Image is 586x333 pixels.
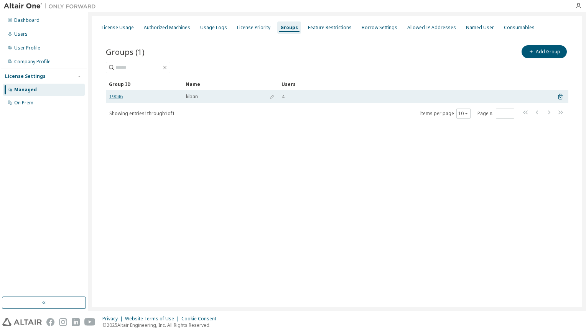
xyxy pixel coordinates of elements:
img: linkedin.svg [72,318,80,326]
div: Website Terms of Use [125,316,181,322]
div: Privacy [102,316,125,322]
div: License Priority [237,25,270,31]
div: Consumables [504,25,535,31]
p: © 2025 Altair Engineering, Inc. All Rights Reserved. [102,322,221,328]
span: kiban [186,94,198,100]
img: altair_logo.svg [2,318,42,326]
div: Users [281,78,547,90]
img: instagram.svg [59,318,67,326]
div: Name [186,78,275,90]
div: License Settings [5,73,46,79]
div: Cookie Consent [181,316,221,322]
a: 19046 [109,94,123,100]
div: Usage Logs [200,25,227,31]
div: User Profile [14,45,40,51]
span: Groups (1) [106,46,145,57]
div: Company Profile [14,59,51,65]
div: Borrow Settings [362,25,397,31]
img: facebook.svg [46,318,54,326]
div: Users [14,31,28,37]
div: Groups [280,25,298,31]
button: 10 [458,110,469,117]
div: License Usage [102,25,134,31]
div: On Prem [14,100,33,106]
div: Group ID [109,78,179,90]
img: Altair One [4,2,100,10]
button: Add Group [522,45,567,58]
span: Showing entries 1 through 1 of 1 [109,110,175,117]
div: Allowed IP Addresses [407,25,456,31]
div: Dashboard [14,17,40,23]
div: Named User [466,25,494,31]
div: Feature Restrictions [308,25,352,31]
span: Items per page [420,109,471,119]
span: Page n. [477,109,514,119]
span: 4 [282,94,285,100]
div: Authorized Machines [144,25,190,31]
div: Managed [14,87,37,93]
img: youtube.svg [84,318,95,326]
